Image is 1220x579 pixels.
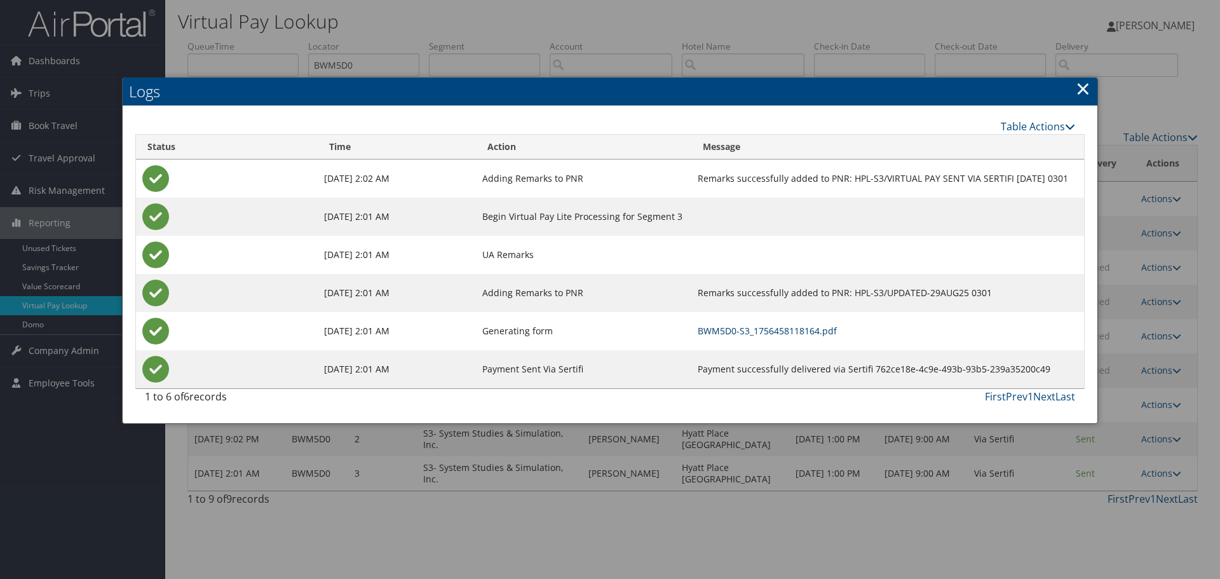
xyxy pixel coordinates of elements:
[1076,76,1090,101] a: Close
[1033,390,1055,404] a: Next
[318,350,477,388] td: [DATE] 2:01 AM
[318,274,477,312] td: [DATE] 2:01 AM
[1006,390,1027,404] a: Prev
[691,135,1084,160] th: Message: activate to sort column ascending
[318,160,477,198] td: [DATE] 2:02 AM
[123,78,1097,106] h2: Logs
[691,350,1084,388] td: Payment successfully delivered via Sertifi 762ce18e-4c9e-493b-93b5-239a35200c49
[476,236,691,274] td: UA Remarks
[476,135,691,160] th: Action: activate to sort column ascending
[476,274,691,312] td: Adding Remarks to PNR
[318,135,477,160] th: Time: activate to sort column ascending
[136,135,318,160] th: Status: activate to sort column ascending
[318,236,477,274] td: [DATE] 2:01 AM
[698,325,837,337] a: BWM5D0-S3_1756458118164.pdf
[318,198,477,236] td: [DATE] 2:01 AM
[184,390,189,404] span: 6
[476,160,691,198] td: Adding Remarks to PNR
[318,312,477,350] td: [DATE] 2:01 AM
[476,312,691,350] td: Generating form
[1055,390,1075,404] a: Last
[145,389,363,411] div: 1 to 6 of records
[476,198,691,236] td: Begin Virtual Pay Lite Processing for Segment 3
[691,160,1084,198] td: Remarks successfully added to PNR: HPL-S3/VIRTUAL PAY SENT VIA SERTIFI [DATE] 0301
[1027,390,1033,404] a: 1
[476,350,691,388] td: Payment Sent Via Sertifi
[1001,119,1075,133] a: Table Actions
[985,390,1006,404] a: First
[691,274,1084,312] td: Remarks successfully added to PNR: HPL-S3/UPDATED-29AUG25 0301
